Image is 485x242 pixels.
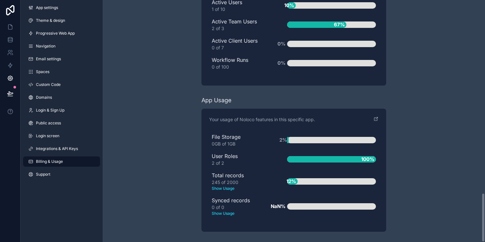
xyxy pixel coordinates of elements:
[23,67,100,77] a: Spaces
[212,179,267,191] div: 245 of 2000
[212,18,267,32] div: Active Team Users
[212,133,267,147] div: File Storage
[23,169,100,179] a: Support
[212,204,267,216] div: 0 of 0
[212,37,267,51] div: Active Client Users
[212,56,267,70] div: Workflow Runs
[212,152,267,166] div: User Roles
[36,146,78,151] span: Integrations & API Keys
[212,6,267,13] div: 1 of 10
[23,79,100,90] a: Custom Code
[212,186,267,191] text: Show Usage
[23,156,100,167] a: Billing & Usage
[209,116,315,123] p: Your usage of Noloco features in this specific app.
[36,44,55,49] span: Navigation
[36,18,65,23] span: Theme & design
[212,211,267,216] text: Show Usage
[23,3,100,13] a: App settings
[212,25,267,32] div: 2 of 3
[212,160,267,166] div: 2 of 2
[23,118,100,128] a: Public access
[23,41,100,51] a: Navigation
[36,31,75,36] span: Progressive Web App
[36,133,59,138] span: Login screen
[285,176,298,187] span: 12%
[269,201,287,212] span: NaN%
[212,141,267,147] div: 0GB of 1GB
[36,159,63,164] span: Billing & Usage
[23,105,100,115] a: Login & Sign Up
[360,154,376,165] span: 100%
[212,171,267,191] div: Total records
[283,0,296,11] span: 10%
[23,15,100,26] a: Theme & design
[212,45,267,51] div: 0 of 7
[276,39,287,49] span: 0%
[23,28,100,38] a: Progressive Web App
[36,121,61,126] span: Public access
[36,69,49,74] span: Spaces
[212,196,267,216] div: Synced records
[36,82,61,87] span: Custom Code
[278,135,289,146] span: 2%
[23,144,100,154] a: Integrations & API Keys
[23,92,100,103] a: Domains
[332,20,346,30] span: 67%
[36,95,52,100] span: Domains
[201,96,232,105] div: App Usage
[36,172,50,177] span: Support
[36,108,64,113] span: Login & Sign Up
[212,64,267,70] div: 0 of 100
[36,56,61,62] span: Email settings
[23,131,100,141] a: Login screen
[23,54,100,64] a: Email settings
[276,58,287,69] span: 0%
[36,5,58,10] span: App settings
